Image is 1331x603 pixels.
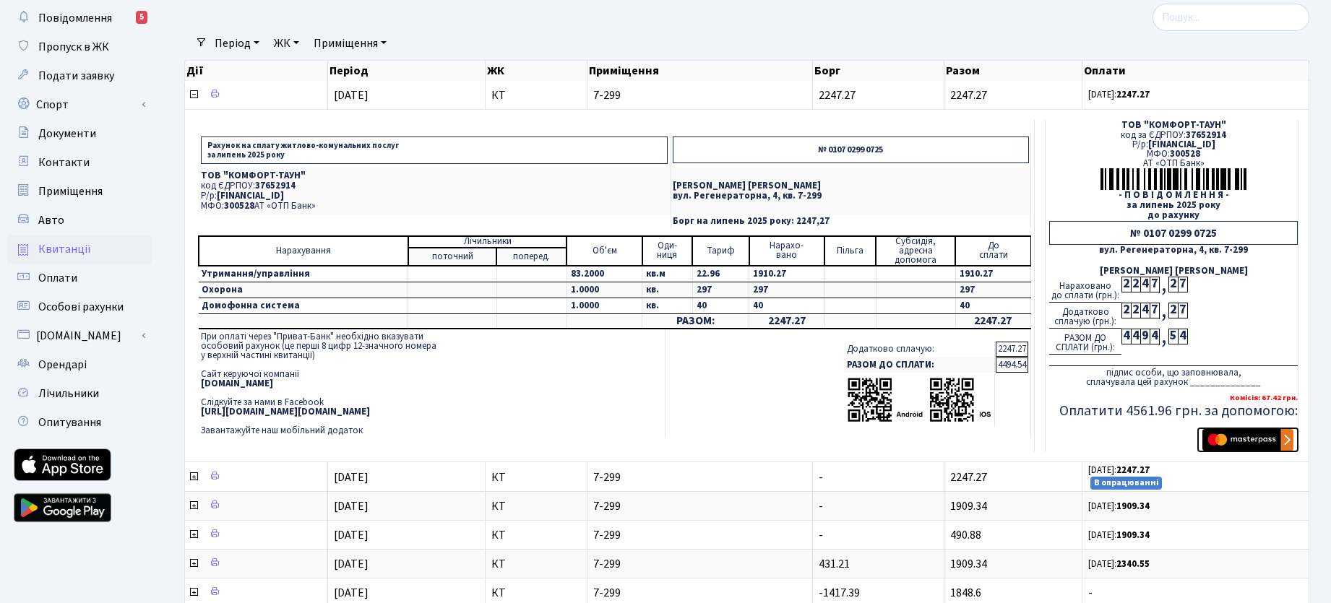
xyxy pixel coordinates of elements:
span: КТ [491,558,581,570]
p: Рахунок на сплату житлово-комунальних послуг за липень 2025 року [201,136,668,164]
span: 7-299 [593,587,806,599]
div: 2 [1168,277,1178,292]
span: Лічильники [38,386,99,402]
small: [DATE]: [1088,464,1150,477]
div: до рахунку [1049,211,1298,220]
span: [DATE] [334,87,369,103]
td: 40 [749,298,824,313]
div: код за ЄДРПОУ: [1049,131,1298,140]
span: Оплати [38,270,77,286]
small: [DATE]: [1088,88,1150,101]
div: підпис особи, що заповнювала, сплачувала цей рахунок ______________ [1049,365,1298,387]
td: 2247.27 [996,342,1028,357]
b: [URL][DOMAIN_NAME][DOMAIN_NAME] [201,405,370,418]
span: Повідомлення [38,10,112,26]
div: 4 [1121,329,1131,344]
td: РАЗОМ: [642,313,749,329]
td: Нарахо- вано [749,236,824,266]
div: Додатково сплачую (грн.): [1049,303,1121,329]
span: КТ [491,472,581,483]
td: 1.0000 [567,298,642,313]
div: 2 [1168,303,1178,318]
td: При оплаті через "Приват-Банк" необхідно вказувати особовий рахунок (це перші 8 цифр 12-значного ... [198,329,665,438]
span: Орендарі [38,357,87,373]
span: Документи [38,126,96,142]
span: [DATE] [334,585,369,601]
td: Нарахування [199,236,408,266]
td: Домофонна система [199,298,408,313]
td: поперед. [496,248,567,266]
span: КТ [491,90,581,101]
a: Лічильники [7,379,152,408]
td: Оди- ниця [642,236,693,266]
a: Документи [7,119,152,148]
a: Пропуск в ЖК [7,32,152,61]
td: 297 [692,282,749,298]
td: Субсидія, адресна допомога [876,236,955,266]
b: Комісія: 67.42 грн. [1230,392,1298,403]
div: 7 [1150,303,1159,318]
td: Утримання/управління [199,266,408,282]
span: - [819,469,823,485]
span: 490.88 [950,527,981,543]
div: , [1159,303,1168,319]
a: Опитування [7,408,152,437]
img: Masterpass [1202,429,1293,451]
div: 4 [1150,329,1159,344]
p: Борг на липень 2025 року: 2247,27 [673,217,1029,226]
span: Авто [38,212,64,228]
td: поточний [408,248,497,266]
span: 2247.27 [819,87,856,103]
span: Приміщення [38,183,103,199]
span: [DATE] [334,556,369,572]
span: Подати заявку [38,68,114,84]
div: № 0107 0299 0725 [1049,221,1298,245]
b: 1909.34 [1116,500,1150,513]
a: Подати заявку [7,61,152,90]
p: вул. Регенераторна, 4, кв. 7-299 [673,191,1029,201]
div: за липень 2025 року [1049,201,1298,210]
b: 2340.55 [1116,558,1150,571]
td: Пільга [824,236,876,266]
td: 297 [749,282,824,298]
td: 40 [955,298,1030,313]
th: Період [328,61,486,81]
th: ЖК [486,61,587,81]
a: Оплати [7,264,152,292]
a: Повідомлення5 [7,4,152,32]
div: АТ «ОТП Банк» [1049,159,1298,168]
a: Приміщення [308,31,392,56]
td: 4494.54 [996,357,1028,373]
td: 1.0000 [567,282,642,298]
span: 37652914 [1186,129,1226,142]
span: Особові рахунки [38,299,124,315]
span: 1909.34 [950,556,987,572]
td: 22.96 [692,266,749,282]
td: 40 [692,298,749,313]
a: Авто [7,206,152,235]
td: 83.2000 [567,266,642,282]
span: Контакти [38,155,90,170]
span: Пропуск в ЖК [38,39,109,55]
td: кв. [642,298,693,313]
span: 1909.34 [950,498,987,514]
span: 1848.6 [950,585,981,601]
span: 7-299 [593,558,806,570]
a: ЖК [268,31,305,56]
td: 2247.27 [955,313,1030,329]
div: 7 [1178,303,1187,318]
td: Додатково сплачую: [844,342,995,357]
div: ТОВ "КОМФОРТ-ТАУН" [1049,121,1298,130]
div: МФО: [1049,149,1298,159]
span: 37652914 [255,179,296,192]
b: 2247.27 [1116,464,1150,477]
div: 2 [1131,303,1140,318]
th: Оплати [1082,61,1309,81]
td: 297 [955,282,1030,298]
div: 5 [136,11,147,24]
th: Разом [944,61,1083,81]
h5: Оплатити 4561.96 грн. за допомогою: [1049,402,1298,420]
a: Спорт [7,90,152,119]
span: [FINANCIAL_ID] [217,189,284,202]
span: - [819,527,823,543]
